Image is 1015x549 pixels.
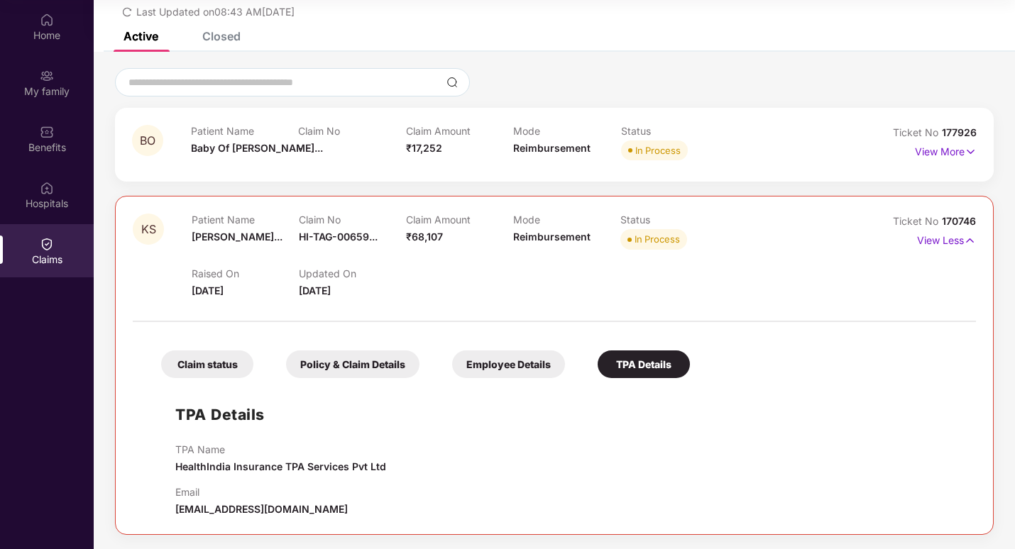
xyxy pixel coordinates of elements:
img: svg+xml;base64,PHN2ZyB4bWxucz0iaHR0cDovL3d3dy53My5vcmcvMjAwMC9zdmciIHdpZHRoPSIxNyIgaGVpZ2h0PSIxNy... [965,144,977,160]
p: Claim Amount [406,125,514,137]
div: In Process [635,143,681,157]
img: svg+xml;base64,PHN2ZyBpZD0iQmVuZWZpdHMiIHhtbG5zPSJodHRwOi8vd3d3LnczLm9yZy8yMDAwL3N2ZyIgd2lkdGg9Ij... [40,125,54,139]
p: TPA Name [175,443,386,455]
span: Reimbursement [513,142,591,154]
span: HealthIndia Insurance TPA Services Pvt Ltd [175,460,386,472]
p: Claim No [299,213,406,226]
span: 177926 [942,126,977,138]
img: svg+xml;base64,PHN2ZyB4bWxucz0iaHR0cDovL3d3dy53My5vcmcvMjAwMC9zdmciIHdpZHRoPSIxNyIgaGVpZ2h0PSIxNy... [964,233,976,248]
p: Claim Amount [406,213,513,226]
span: [DATE] [192,284,224,296]
span: redo [122,6,132,18]
div: Claim status [161,350,253,378]
p: View More [915,140,977,160]
span: Reimbursement [513,231,591,243]
span: BO [140,135,155,147]
div: Employee Details [452,350,565,378]
div: In Process [635,232,680,246]
span: [EMAIL_ADDRESS][DOMAIN_NAME] [175,503,348,515]
span: Baby Of [PERSON_NAME]... [191,142,323,154]
div: Closed [202,29,241,43]
span: ₹17,252 [406,142,442,154]
img: svg+xml;base64,PHN2ZyBpZD0iSG9tZSIgeG1sbnM9Imh0dHA6Ly93d3cudzMub3JnLzIwMDAvc3ZnIiB3aWR0aD0iMjAiIG... [40,13,54,27]
p: Status [620,213,728,226]
span: ₹68,107 [406,231,443,243]
span: Ticket No [893,126,942,138]
span: [PERSON_NAME]... [192,231,282,243]
span: Ticket No [893,215,942,227]
span: [DATE] [299,284,331,296]
img: svg+xml;base64,PHN2ZyBpZD0iQ2xhaW0iIHhtbG5zPSJodHRwOi8vd3d3LnczLm9yZy8yMDAwL3N2ZyIgd2lkdGg9IjIwIi... [40,237,54,251]
p: Email [175,486,348,498]
p: Updated On [299,267,406,279]
p: Raised On [192,267,299,279]
p: Mode [513,125,621,137]
span: Last Updated on 08:43 AM[DATE] [136,6,295,18]
div: Active [124,29,158,43]
p: Patient Name [192,213,299,226]
span: - [298,142,303,154]
img: svg+xml;base64,PHN2ZyB3aWR0aD0iMjAiIGhlaWdodD0iMjAiIHZpZXdCb3g9IjAgMCAyMCAyMCIgZmlsbD0ibm9uZSIgeG... [40,69,54,83]
span: HI-TAG-00659... [299,231,378,243]
img: svg+xml;base64,PHN2ZyBpZD0iU2VhcmNoLTMyeDMyIiB4bWxucz0iaHR0cDovL3d3dy53My5vcmcvMjAwMC9zdmciIHdpZH... [446,77,458,88]
span: 170746 [942,215,976,227]
h1: TPA Details [175,403,265,426]
span: KS [141,223,156,235]
p: Mode [513,213,620,226]
div: Policy & Claim Details [286,350,419,378]
img: svg+xml;base64,PHN2ZyBpZD0iSG9zcGl0YWxzIiB4bWxucz0iaHR0cDovL3d3dy53My5vcmcvMjAwMC9zdmciIHdpZHRoPS... [40,181,54,195]
p: Claim No [298,125,406,137]
p: View Less [917,229,976,248]
div: TPA Details [598,350,690,378]
p: Status [621,125,729,137]
p: Patient Name [191,125,299,137]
